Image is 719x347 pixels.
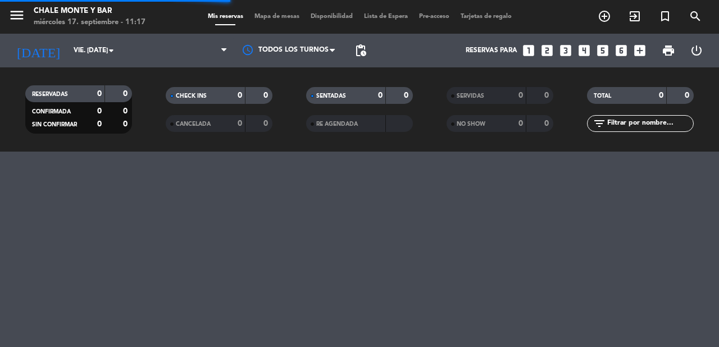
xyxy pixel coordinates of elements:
[97,90,102,98] strong: 0
[662,44,675,57] span: print
[685,92,691,99] strong: 0
[176,93,207,99] span: CHECK INS
[34,6,145,17] div: Chale Monte y Bar
[378,92,383,99] strong: 0
[263,92,270,99] strong: 0
[202,13,249,20] span: Mis reservas
[457,121,485,127] span: NO SHOW
[123,120,130,128] strong: 0
[316,93,346,99] span: SENTADAS
[97,120,102,128] strong: 0
[540,43,554,58] i: looks_two
[404,92,411,99] strong: 0
[238,92,242,99] strong: 0
[594,93,611,99] span: TOTAL
[32,109,71,115] span: CONFIRMADA
[263,120,270,127] strong: 0
[32,122,77,127] span: SIN CONFIRMAR
[518,120,523,127] strong: 0
[34,17,145,28] div: miércoles 17. septiembre - 11:17
[413,13,455,20] span: Pre-acceso
[238,120,242,127] strong: 0
[32,92,68,97] span: RESERVADAS
[123,107,130,115] strong: 0
[104,44,118,57] i: arrow_drop_down
[544,120,551,127] strong: 0
[316,121,358,127] span: RE AGENDADA
[8,7,25,24] i: menu
[593,117,606,130] i: filter_list
[632,43,647,58] i: add_box
[305,13,358,20] span: Disponibilidad
[8,38,68,63] i: [DATE]
[614,43,629,58] i: looks_6
[558,43,573,58] i: looks_3
[123,90,130,98] strong: 0
[354,44,367,57] span: pending_actions
[176,121,211,127] span: CANCELADA
[606,117,693,130] input: Filtrar por nombre...
[466,47,517,54] span: Reservas para
[97,107,102,115] strong: 0
[8,7,25,28] button: menu
[249,13,305,20] span: Mapa de mesas
[628,10,641,23] i: exit_to_app
[689,10,702,23] i: search
[658,10,672,23] i: turned_in_not
[518,92,523,99] strong: 0
[598,10,611,23] i: add_circle_outline
[358,13,413,20] span: Lista de Espera
[682,34,711,67] div: LOG OUT
[521,43,536,58] i: looks_one
[455,13,517,20] span: Tarjetas de regalo
[577,43,591,58] i: looks_4
[690,44,703,57] i: power_settings_new
[595,43,610,58] i: looks_5
[544,92,551,99] strong: 0
[457,93,484,99] span: SERVIDAS
[659,92,663,99] strong: 0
